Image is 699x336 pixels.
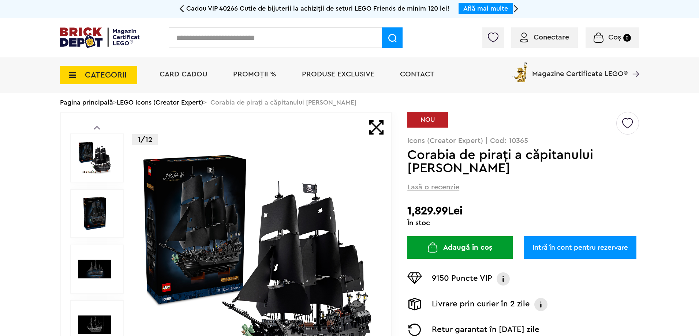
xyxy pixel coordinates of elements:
h1: Corabia de piraţi a căpitanului [PERSON_NAME] [407,148,615,175]
div: > > Corabia de piraţi a căpitanului [PERSON_NAME] [60,93,639,112]
img: Puncte VIP [407,272,422,284]
h2: 1,829.99Lei [407,204,639,218]
a: Contact [400,71,434,78]
img: Returnare [407,324,422,336]
div: NOU [407,112,448,128]
a: PROMOȚII % [233,71,276,78]
a: Produse exclusive [302,71,374,78]
div: În stoc [407,219,639,227]
a: LEGO Icons (Creator Expert) [117,99,203,106]
span: Magazine Certificate LEGO® [532,61,628,78]
img: Corabia de piraţi a căpitanului Jack Sparrow LEGO 10365 [78,253,111,286]
a: Intră în cont pentru rezervare [524,236,636,259]
span: CATEGORII [85,71,127,79]
span: Conectare [534,34,569,41]
button: Adaugă în coș [407,236,513,259]
small: 0 [623,34,631,42]
p: 1/12 [132,134,158,145]
p: Retur garantat în [DATE] zile [432,324,539,336]
p: 9150 Puncte VIP [432,272,492,286]
a: Card Cadou [160,71,208,78]
a: Prev [94,126,100,129]
img: Info livrare prin curier [534,298,548,311]
img: Livrare [407,298,422,310]
span: Coș [608,34,621,41]
img: Corabia de piraţi a căpitanului Jack Sparrow [78,197,111,230]
span: Cadou VIP 40266 Cutie de bijuterii la achiziții de seturi LEGO Friends de minim 120 lei! [186,5,449,12]
a: Pagina principală [60,99,113,106]
a: Magazine Certificate LEGO® [628,61,639,68]
a: Află mai multe [463,5,508,12]
img: Corabia de piraţi a căpitanului Jack Sparrow [78,141,111,174]
img: Info VIP [496,272,511,286]
a: Conectare [520,34,569,41]
span: Lasă o recenzie [407,182,459,192]
p: Icons (Creator Expert) | Cod: 10365 [407,137,639,144]
p: Livrare prin curier în 2 zile [432,298,530,311]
